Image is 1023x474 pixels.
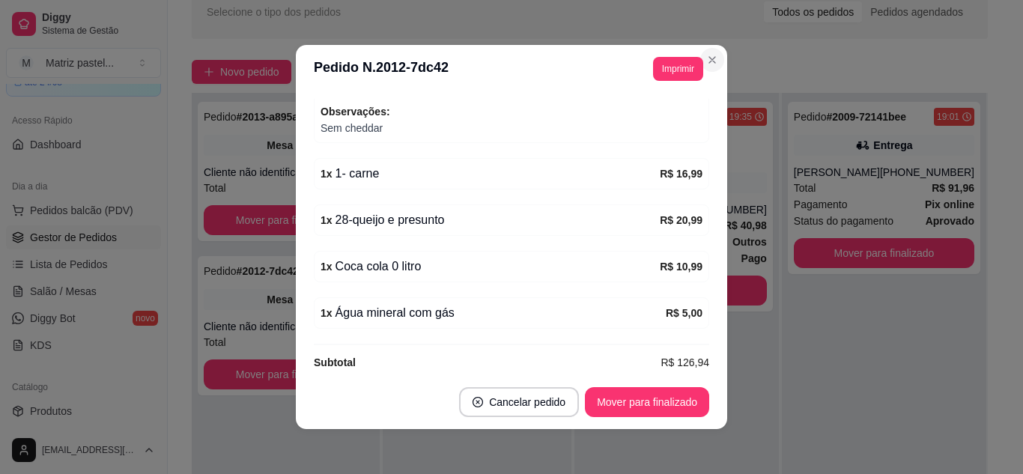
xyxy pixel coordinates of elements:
strong: 1 x [321,261,333,273]
div: Coca cola 0 litro [321,258,660,276]
strong: R$ 5,00 [666,307,702,319]
button: Imprimir [653,57,703,81]
div: 28-queijo e presunto [321,211,660,229]
h3: Pedido N. 2012-7dc42 [314,57,449,81]
strong: R$ 10,99 [660,261,702,273]
span: R$ 126,94 [661,354,709,371]
button: close-circleCancelar pedido [459,387,579,417]
div: 1- carne [321,165,660,183]
span: close-circle [473,397,483,407]
strong: Subtotal [314,356,356,368]
strong: R$ 20,99 [660,214,702,226]
strong: R$ 16,99 [660,168,702,180]
strong: Observações: [321,106,390,118]
button: Mover para finalizado [585,387,709,417]
div: Água mineral com gás [321,304,666,322]
strong: 1 x [321,307,333,319]
strong: 1 x [321,214,333,226]
span: Sem cheddar [321,120,702,136]
strong: 1 x [321,168,333,180]
button: Close [700,48,724,72]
